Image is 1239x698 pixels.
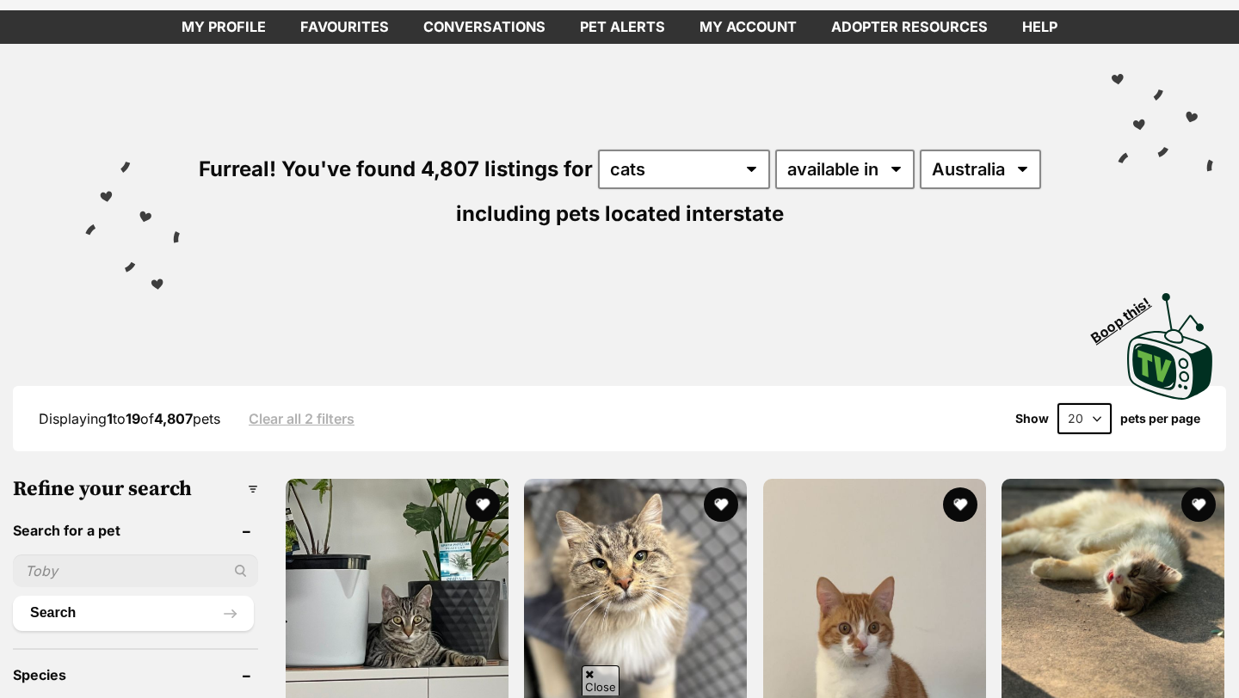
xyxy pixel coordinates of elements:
strong: 1 [107,410,113,427]
a: Favourites [283,10,406,44]
span: including pets located interstate [456,201,784,226]
button: favourite [704,487,738,522]
button: favourite [465,487,499,522]
a: Clear all 2 filters [249,411,354,426]
a: Adopter resources [814,10,1005,44]
a: Boop this! [1127,278,1213,403]
button: Search [13,596,254,630]
header: Search for a pet [13,523,258,538]
a: My profile [164,10,283,44]
h3: Refine your search [13,477,258,501]
span: Close [582,665,619,695]
button: favourite [942,487,977,522]
a: conversations [406,10,563,44]
a: Pet alerts [563,10,682,44]
span: Displaying to of pets [39,410,220,427]
input: Toby [13,554,258,587]
strong: 19 [126,410,140,427]
span: Show [1015,412,1049,426]
button: favourite [1181,487,1216,522]
label: pets per page [1120,412,1200,426]
a: My account [682,10,814,44]
strong: 4,807 [154,410,193,427]
span: Boop this! [1088,284,1168,346]
header: Species [13,667,258,683]
img: PetRescue TV logo [1127,293,1213,400]
a: Help [1005,10,1075,44]
span: Furreal! You've found 4,807 listings for [199,156,593,181]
